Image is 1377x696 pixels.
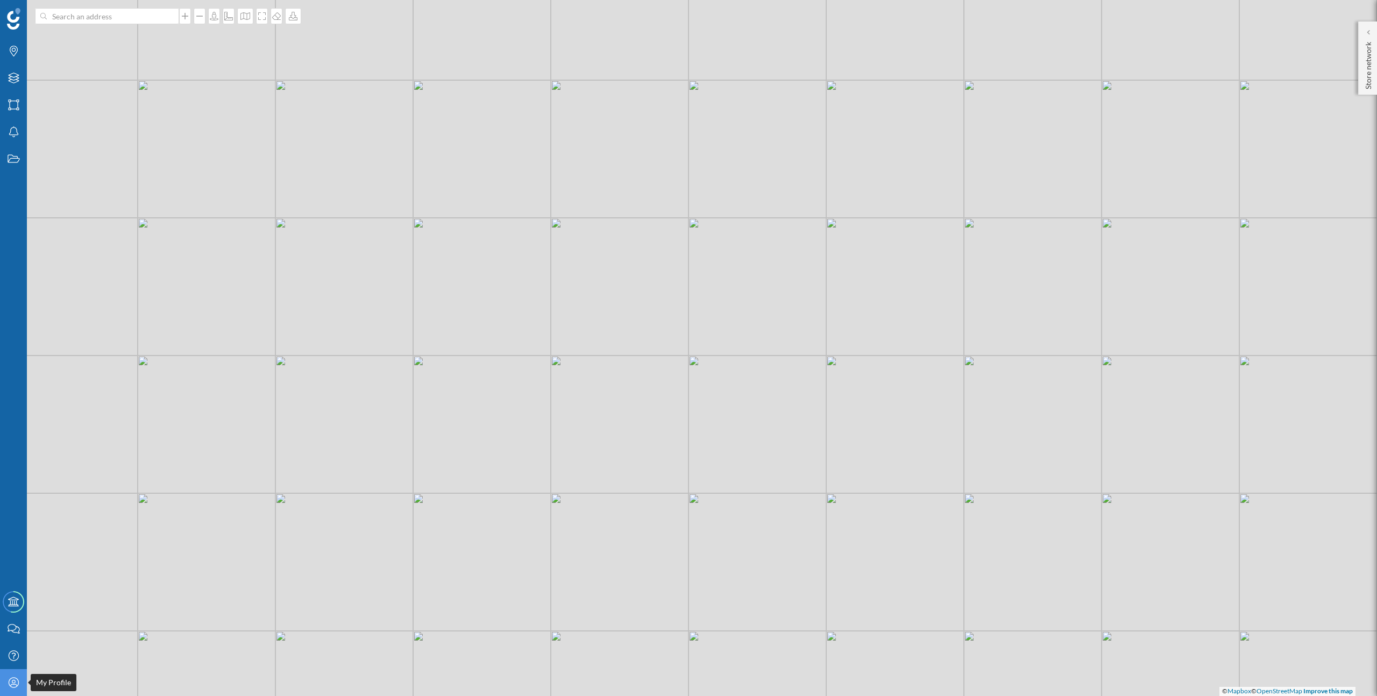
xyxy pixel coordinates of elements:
[1257,687,1302,695] a: OpenStreetMap
[1303,687,1353,695] a: Improve this map
[22,8,74,17] span: Assistance
[1219,687,1355,696] div: © ©
[1227,687,1251,695] a: Mapbox
[1363,38,1374,89] p: Store network
[31,674,76,691] div: My Profile
[7,8,20,30] img: Geoblink Logo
